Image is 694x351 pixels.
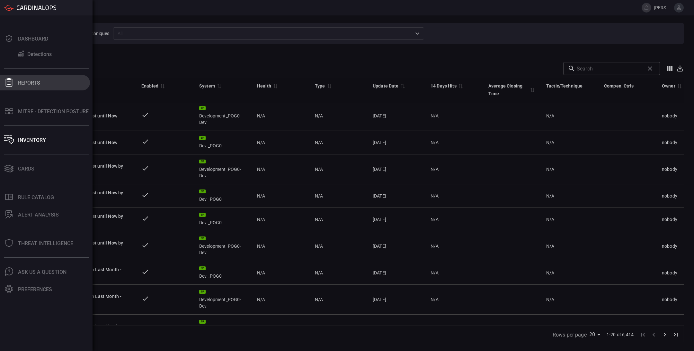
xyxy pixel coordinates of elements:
span: N/A [257,243,265,249]
span: Go to first page [637,331,648,337]
div: Detections [27,51,52,57]
span: N/A [315,167,323,172]
span: N/A [431,193,439,199]
span: Go to last page [670,331,681,337]
span: N/A [546,297,554,302]
span: N/A [546,217,554,222]
span: N/A [546,193,554,199]
div: MITRE - Detection Posture [18,108,89,115]
input: Search [577,62,642,75]
span: N/A [315,217,323,222]
span: Sort by Average Closing Time descending [528,87,536,93]
span: Go to previous page [648,331,659,337]
span: N/A [315,113,323,118]
span: N/A [431,217,439,222]
label: Rows per page [553,331,587,338]
div: SP [199,106,206,110]
div: Tactic/Technique [546,82,583,90]
span: N/A [315,297,323,302]
button: Go to last page [670,329,681,340]
td: [DATE] [368,285,425,315]
span: N/A [315,270,323,275]
span: N/A [315,140,323,145]
td: [DATE] [368,131,425,154]
span: N/A [257,216,265,223]
div: Update Date [373,82,399,90]
div: SP [199,160,206,163]
div: Type [315,82,325,90]
div: Dashboard [18,36,48,42]
span: [PERSON_NAME].[PERSON_NAME] [654,5,672,10]
div: Rows per page [589,329,603,340]
div: Development_POG0-Dev [199,290,247,309]
span: N/A [431,297,439,302]
div: ALERT ANALYSIS [18,212,59,218]
div: SP [199,290,206,294]
div: Health [257,82,271,90]
span: Sort by Health ascending [271,83,279,89]
span: N/A [257,270,265,276]
div: Development_POG0-Dev [199,106,247,125]
div: System [199,82,215,90]
span: Sort by Update Date descending [399,83,406,89]
div: Dev _POG0 [199,213,247,226]
td: [DATE] [368,154,425,184]
div: Preferences [18,286,52,292]
div: SP [199,189,206,193]
div: Average Closing Time [488,82,528,97]
div: Cards [18,166,34,172]
div: SP [199,320,206,324]
div: 14 Days Hits [431,82,457,90]
span: Sort by Type descending [325,83,333,89]
span: N/A [315,244,323,249]
td: [DATE] [368,208,425,231]
div: Threat Intelligence [18,240,73,246]
button: Export [676,65,684,72]
div: SP [199,236,206,240]
span: N/A [546,167,554,172]
span: N/A [315,193,323,199]
span: N/A [431,113,439,118]
td: [DATE] [368,184,425,208]
span: Sort by 14 Days Hits descending [457,83,464,89]
td: [DATE] [368,231,425,261]
button: Show/Hide columns [663,62,676,75]
input: All [115,29,412,37]
span: N/A [546,270,554,275]
div: Development_POG0-Dev [199,236,247,256]
span: N/A [257,193,265,199]
div: Inventory [18,137,46,143]
div: SP [199,213,206,217]
div: Reports [18,80,40,86]
span: Go to next page [659,331,670,337]
span: N/A [546,113,554,118]
span: N/A [431,270,439,275]
span: N/A [257,113,265,119]
div: Ask Us A Question [18,269,67,275]
span: N/A [431,244,439,249]
div: Dev _POG0 [199,189,247,202]
span: N/A [431,140,439,145]
div: Development_POG0-Dev [199,320,247,339]
span: N/A [257,296,265,303]
span: N/A [257,166,265,172]
span: N/A [431,167,439,172]
div: Dev _POG0 [199,136,247,149]
span: Sort by Enabled descending [158,83,166,89]
div: Enabled [141,82,158,90]
div: Development_POG0-Dev [199,160,247,179]
div: Owner [662,82,675,90]
td: [DATE] [368,315,425,345]
span: Sort by Owner ascending [675,83,683,89]
button: Go to next page [659,329,670,340]
div: Dev _POG0 [199,266,247,279]
span: N/A [257,139,265,146]
td: [DATE] [368,101,425,131]
span: Sort by System ascending [215,83,223,89]
div: Rule Catalog [18,194,54,200]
